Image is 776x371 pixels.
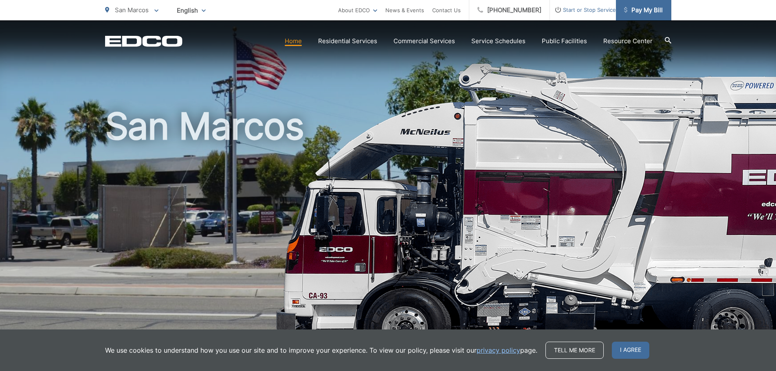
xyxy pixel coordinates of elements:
a: Commercial Services [393,36,455,46]
span: I agree [612,342,649,359]
span: Pay My Bill [624,5,663,15]
a: News & Events [385,5,424,15]
a: Public Facilities [542,36,587,46]
a: Residential Services [318,36,377,46]
a: Resource Center [603,36,653,46]
a: Tell me more [545,342,604,359]
span: San Marcos [115,6,149,14]
h1: San Marcos [105,106,671,364]
a: Service Schedules [471,36,525,46]
a: Contact Us [432,5,461,15]
a: About EDCO [338,5,377,15]
a: privacy policy [477,345,520,355]
span: English [171,3,212,18]
p: We use cookies to understand how you use our site and to improve your experience. To view our pol... [105,345,537,355]
a: EDCD logo. Return to the homepage. [105,35,182,47]
a: Home [285,36,302,46]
